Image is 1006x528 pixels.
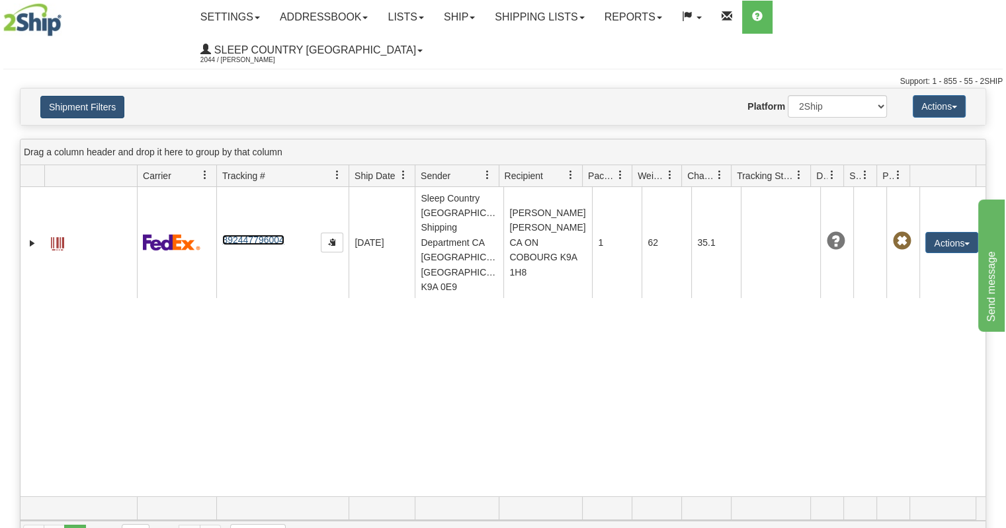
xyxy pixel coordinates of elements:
[892,232,911,250] span: Pickup Not Assigned
[222,169,265,182] span: Tracking #
[421,169,450,182] span: Sender
[211,44,416,56] span: Sleep Country [GEOGRAPHIC_DATA]
[849,169,860,182] span: Shipment Issues
[270,1,378,34] a: Addressbook
[3,3,62,36] img: logo2044.jpg
[691,187,741,298] td: 35.1
[194,164,216,186] a: Carrier filter column settings
[326,164,349,186] a: Tracking # filter column settings
[659,164,681,186] a: Weight filter column settings
[588,169,616,182] span: Packages
[26,237,39,250] a: Expand
[476,164,499,186] a: Sender filter column settings
[434,1,485,34] a: Ship
[821,164,843,186] a: Delivery Status filter column settings
[485,1,594,34] a: Shipping lists
[415,187,503,298] td: Sleep Country [GEOGRAPHIC_DATA] Shipping Department CA [GEOGRAPHIC_DATA] [GEOGRAPHIC_DATA] K9A 0E9
[378,1,433,34] a: Lists
[687,169,715,182] span: Charge
[349,187,415,298] td: [DATE]
[737,169,794,182] span: Tracking Status
[747,100,785,113] label: Platform
[882,169,894,182] span: Pickup Status
[708,164,731,186] a: Charge filter column settings
[887,164,909,186] a: Pickup Status filter column settings
[854,164,876,186] a: Shipment Issues filter column settings
[392,164,415,186] a: Ship Date filter column settings
[503,187,592,298] td: [PERSON_NAME] [PERSON_NAME] CA ON COBOURG K9A 1H8
[355,169,395,182] span: Ship Date
[925,232,978,253] button: Actions
[21,139,985,165] div: grid grouping header
[913,95,966,118] button: Actions
[190,1,270,34] a: Settings
[609,164,632,186] a: Packages filter column settings
[595,1,672,34] a: Reports
[190,34,433,67] a: Sleep Country [GEOGRAPHIC_DATA] 2044 / [PERSON_NAME]
[40,96,124,118] button: Shipment Filters
[200,54,300,67] span: 2044 / [PERSON_NAME]
[222,235,284,245] a: 392447796004
[505,169,543,182] span: Recipient
[826,232,845,250] span: Unknown
[788,164,810,186] a: Tracking Status filter column settings
[638,169,665,182] span: Weight
[642,187,691,298] td: 62
[816,169,827,182] span: Delivery Status
[10,8,122,24] div: Send message
[143,234,200,250] img: 2 - FedEx Express®
[560,164,582,186] a: Recipient filter column settings
[51,231,64,252] a: Label
[321,233,343,252] button: Copy to clipboard
[143,169,171,182] span: Carrier
[3,76,1003,87] div: Support: 1 - 855 - 55 - 2SHIP
[592,187,642,298] td: 1
[976,196,1005,331] iframe: chat widget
